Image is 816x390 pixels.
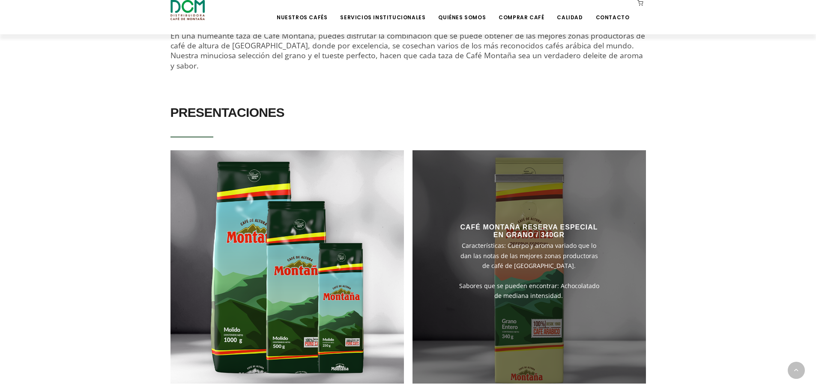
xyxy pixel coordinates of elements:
[170,50,643,70] span: Nuestra minuciosa selección del grano y el tueste perfecto, hacen que cada taza de Café Montaña s...
[335,1,430,21] a: Servicios Institucionales
[170,30,645,51] span: En una humeante taza de Café Montaña, puedes disfrutar la combinación que se puede obtener de las...
[552,1,588,21] a: Calidad
[456,223,602,239] h3: CAFÉ MONTAÑA RESERVA ESPECIAL EN GRANO / 340GR
[591,1,635,21] a: Contacto
[433,1,491,21] a: Quiénes Somos
[459,241,599,300] span: Características: Cuerpo y aroma variado que lo dan las notas de las mejores zonas productoras de ...
[170,101,646,125] h2: PRESENTACIONES
[272,1,332,21] a: Nuestros Cafés
[493,1,549,21] a: Comprar Café
[456,223,602,300] a: CAFÉ MONTAÑA RESERVA ESPECIAL EN GRANO / 340GR Características: Cuerpo y aroma variado que lo dan...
